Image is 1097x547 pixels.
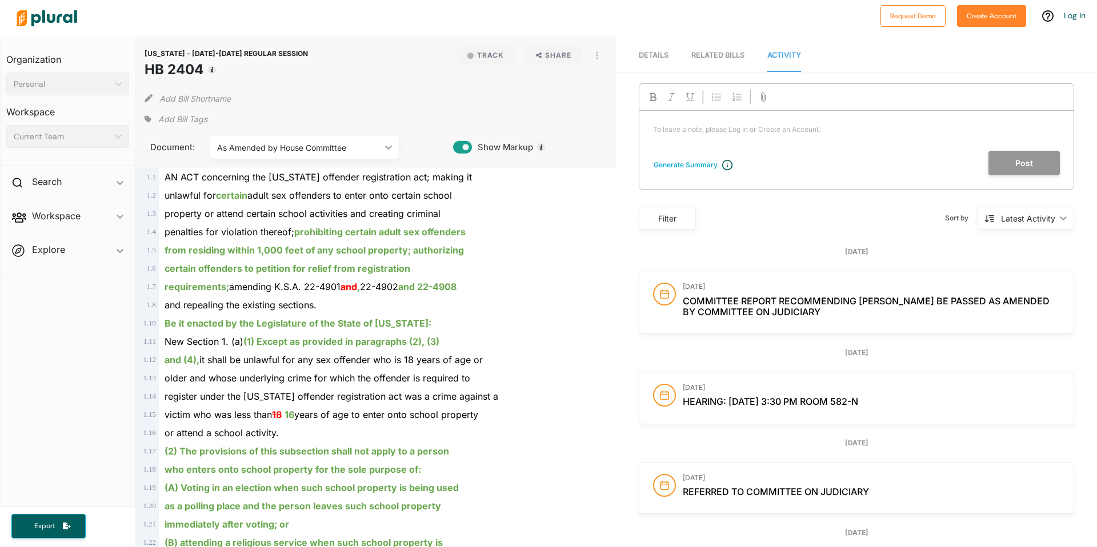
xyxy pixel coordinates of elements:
[165,208,441,219] span: property or attend certain school activities and creating criminal
[143,465,156,473] span: 1 . 18
[147,283,156,291] span: 1 . 7
[646,212,688,224] div: Filter
[639,51,668,59] span: Details
[145,49,308,58] span: [US_STATE] - [DATE]-[DATE] REGULAR SESSION
[165,409,478,420] span: victim who was less than years of age to enter onto school property
[14,131,110,143] div: Current Team
[272,409,282,420] del: 18
[143,484,156,492] span: 1 . 19
[143,337,156,345] span: 1 . 11
[147,210,156,218] span: 1 . 3
[165,372,470,384] span: older and whose underlying crime for which the offender is required to
[6,43,129,68] h3: Organization
[165,299,317,311] span: and repealing the existing sections.
[143,502,156,510] span: 1 . 20
[147,264,156,272] span: 1 . 6
[683,295,1050,317] span: Committee Report recommending [PERSON_NAME] be passed as amended by Committee on Judiciary
[767,51,801,59] span: Activity
[165,464,421,475] ins: who enters onto school property for the sole purpose of:
[165,391,498,402] span: register under the [US_STATE] offender registration act was a crime against a
[165,190,452,201] span: unlawful for adult sex offenders to enter onto certain school
[143,319,156,327] span: 1 . 10
[472,141,533,154] span: Show Markup
[147,173,156,181] span: 1 . 1
[217,142,381,154] div: As Amended by House Committee
[957,9,1026,21] a: Create Account
[525,46,583,65] button: Share
[639,39,668,72] a: Details
[32,175,62,188] h2: Search
[683,384,1060,392] h3: [DATE]
[165,336,439,347] span: New Section 1. (a)
[767,39,801,72] a: Activity
[683,283,1060,291] h3: [DATE]
[159,89,231,107] button: Add Bill Shortname
[683,474,1060,482] h3: [DATE]
[158,114,207,125] span: Add Bill Tags
[165,226,466,238] span: penalties for violation thereof;
[6,95,129,120] h3: Workspace
[520,46,588,65] button: Share
[639,348,1074,358] div: [DATE]
[165,317,431,329] ins: Be it enacted by the Legislature of the State of [US_STATE]:
[143,520,156,528] span: 1 . 21
[243,336,439,347] ins: (1) Except as provided in paragraphs (2), (3)
[143,429,156,437] span: 1 . 16
[147,301,156,309] span: 1 . 8
[165,518,289,530] ins: immediately after voting; or
[165,427,279,439] span: or attend a school activity.
[143,356,156,364] span: 1 . 12
[639,247,1074,257] div: [DATE]
[145,141,196,154] span: Document:
[165,281,457,292] span: amending K.S.A. 22-4901 22-4902
[165,482,459,493] ins: (A) Voting in an election when such school property is being used
[14,78,110,90] div: Personal
[639,528,1074,538] div: [DATE]
[147,228,156,236] span: 1 . 4
[143,392,156,400] span: 1 . 14
[165,244,464,256] ins: from residing within 1,000 feet of any school property; authorizing
[165,171,472,183] span: AN ACT concerning the [US_STATE] offender registration act; making it
[654,160,718,170] div: Generate Summary
[988,151,1060,175] button: Post
[357,281,360,292] ins: ,
[957,5,1026,27] button: Create Account
[1001,212,1055,224] div: Latest Activity
[143,447,156,455] span: 1 . 17
[683,396,858,407] span: Hearing: [DATE] 3:30 PM Room 582-N
[945,213,978,223] span: Sort by
[165,445,449,457] ins: (2) The provisions of this subsection shall not apply to a person
[147,246,156,254] span: 1 . 5
[165,263,410,274] ins: certain offenders to petition for relief from registration
[1064,10,1086,21] a: Log In
[536,142,546,152] div: Tooltip anchor
[285,409,294,420] ins: 16
[165,354,483,365] span: it shall be unlawful for any sex offender who is 18 years of age or
[880,5,946,27] button: Request Demo
[26,521,63,531] span: Export
[456,46,515,65] button: Track
[165,500,441,512] ins: as a polling place and the person leaves such school property
[143,411,156,419] span: 1 . 15
[207,65,217,75] div: Tooltip anchor
[650,159,721,171] button: Generate Summary
[165,281,229,292] ins: requirements;
[880,9,946,21] a: Request Demo
[11,514,86,538] button: Export
[143,538,156,546] span: 1 . 22
[341,281,357,292] del: and
[398,281,457,292] ins: and 22-4908
[639,438,1074,448] div: [DATE]
[216,190,247,201] ins: certain
[683,486,869,497] span: Referred to Committee on Judiciary
[145,59,308,80] h1: HB 2404
[294,226,466,238] ins: prohibiting certain adult sex offenders
[691,50,744,61] div: RELATED BILLS
[145,111,207,128] div: Add tags
[691,39,744,72] a: RELATED BILLS
[165,354,199,365] ins: and (4),
[143,374,156,382] span: 1 . 13
[147,191,156,199] span: 1 . 2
